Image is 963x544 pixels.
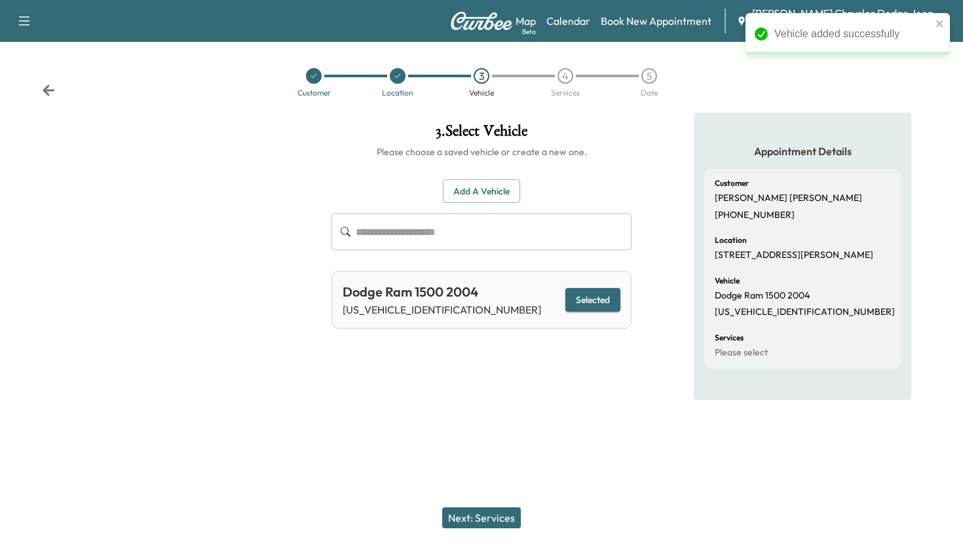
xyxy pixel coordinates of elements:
[442,507,521,528] button: Next: Services
[551,89,580,97] div: Services
[469,89,494,97] div: Vehicle
[331,145,632,158] h6: Please choose a saved vehicle or create a new one.
[715,306,895,318] p: [US_VEHICLE_IDENTIFICATION_NUMBER]
[565,288,620,312] button: Selected
[297,89,331,97] div: Customer
[42,84,55,97] div: Back
[715,334,744,342] h6: Services
[704,144,901,158] h5: Appointment Details
[331,123,632,145] h1: 3 . Select Vehicle
[641,89,658,97] div: Date
[450,12,513,30] img: Curbee Logo
[935,18,945,29] button: close
[774,26,932,42] div: Vehicle added successfully
[443,179,520,204] button: Add a Vehicle
[715,249,873,261] p: [STREET_ADDRESS][PERSON_NAME]
[752,5,953,37] span: [PERSON_NAME] Chrysler Dodge Jeep RAM of [GEOGRAPHIC_DATA]
[715,347,768,359] p: Please select
[715,290,810,302] p: Dodge Ram 1500 2004
[641,68,657,84] div: 5
[522,27,536,37] div: Beta
[715,236,747,244] h6: Location
[715,277,740,285] h6: Vehicle
[715,209,795,221] p: [PHONE_NUMBER]
[343,282,541,302] div: Dodge Ram 1500 2004
[546,13,590,29] a: Calendar
[601,13,711,29] a: Book New Appointment
[343,302,541,317] p: [US_VEHICLE_IDENTIFICATION_NUMBER]
[516,13,536,29] a: MapBeta
[557,68,573,84] div: 4
[715,179,749,187] h6: Customer
[474,68,489,84] div: 3
[715,192,862,204] p: [PERSON_NAME] [PERSON_NAME]
[382,89,413,97] div: Location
